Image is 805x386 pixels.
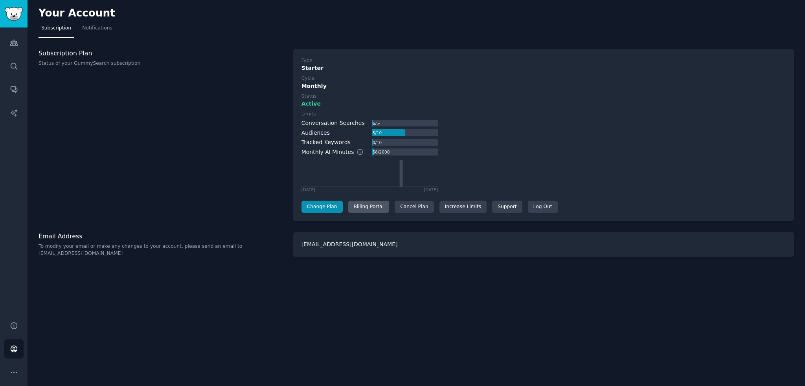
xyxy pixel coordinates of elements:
div: Cancel Plan [395,201,434,213]
div: Log Out [528,201,558,213]
h2: Your Account [39,7,115,20]
div: Billing Portal [348,201,390,213]
div: [EMAIL_ADDRESS][DOMAIN_NAME] [293,232,794,257]
a: Subscription [39,22,74,38]
p: To modify your email or make any changes to your account, please send an email to [EMAIL_ADDRESS]... [39,243,285,257]
h3: Email Address [39,232,285,240]
a: Increase Limits [439,201,487,213]
div: 58 / 2000 [372,148,390,155]
div: Monthly [301,82,786,90]
p: Status of your GummySearch subscription [39,60,285,67]
div: 5 / 10 [372,129,382,136]
span: Active [301,100,321,108]
div: Monthly AI Minutes [301,148,372,156]
div: Limits [301,111,316,118]
a: Change Plan [301,201,343,213]
a: Support [492,201,522,213]
a: Notifications [79,22,115,38]
div: Type [301,57,312,64]
div: 0 / 10 [372,139,382,146]
div: 6 / ∞ [372,120,380,127]
div: [DATE] [424,187,438,192]
h3: Subscription Plan [39,49,285,57]
span: Notifications [82,25,112,32]
span: Subscription [41,25,71,32]
div: Audiences [301,129,330,137]
div: Tracked Keywords [301,138,351,146]
div: Starter [301,64,786,72]
div: Conversation Searches [301,119,365,127]
div: Cycle [301,75,314,82]
img: GummySearch logo [5,7,23,21]
div: [DATE] [301,187,316,192]
div: Status [301,93,317,100]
